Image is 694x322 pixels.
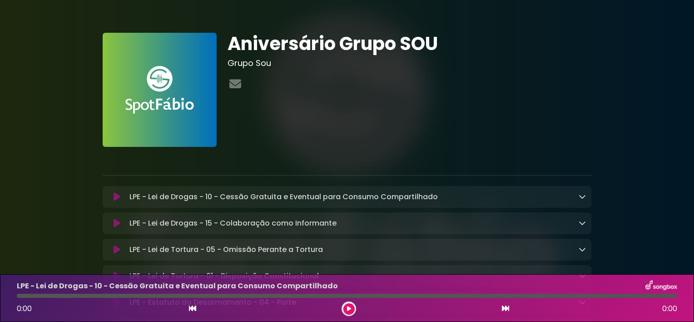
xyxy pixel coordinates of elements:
[228,58,591,68] h3: Grupo Sou
[17,281,338,292] p: LPE - Lei de Drogas - 10 - Cessão Gratuita e Eventual para Consumo Compartilhado
[129,271,319,282] p: LPE - Lei de Tortura - 01 - Disposição Constitucional
[662,303,677,314] span: 0:00
[129,191,438,202] p: LPE - Lei de Drogas - 10 - Cessão Gratuita e Eventual para Consumo Compartilhado
[129,244,323,255] p: LPE - Lei de Tortura - 05 - Omissão Perante a Tortura
[645,280,677,292] img: songbox-logo-white.png
[228,33,591,55] h1: Aniversário Grupo SOU
[129,218,337,229] p: LPE - Lei de Drogas - 15 - Colaboração como Informante
[17,303,32,314] span: 0:00
[103,33,217,147] img: FAnVhLgaRSStWruMDZa6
